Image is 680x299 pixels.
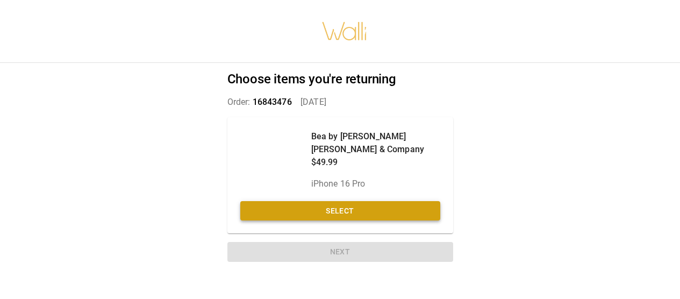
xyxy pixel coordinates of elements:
p: Bea by [PERSON_NAME] [PERSON_NAME] & Company [311,130,440,156]
p: iPhone 16 Pro [311,177,440,190]
h2: Choose items you're returning [227,72,453,87]
span: 16843476 [253,97,292,107]
img: walli-inc.myshopify.com [321,8,368,54]
p: Order: [DATE] [227,96,453,109]
button: Select [240,201,440,221]
p: $49.99 [311,156,440,169]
